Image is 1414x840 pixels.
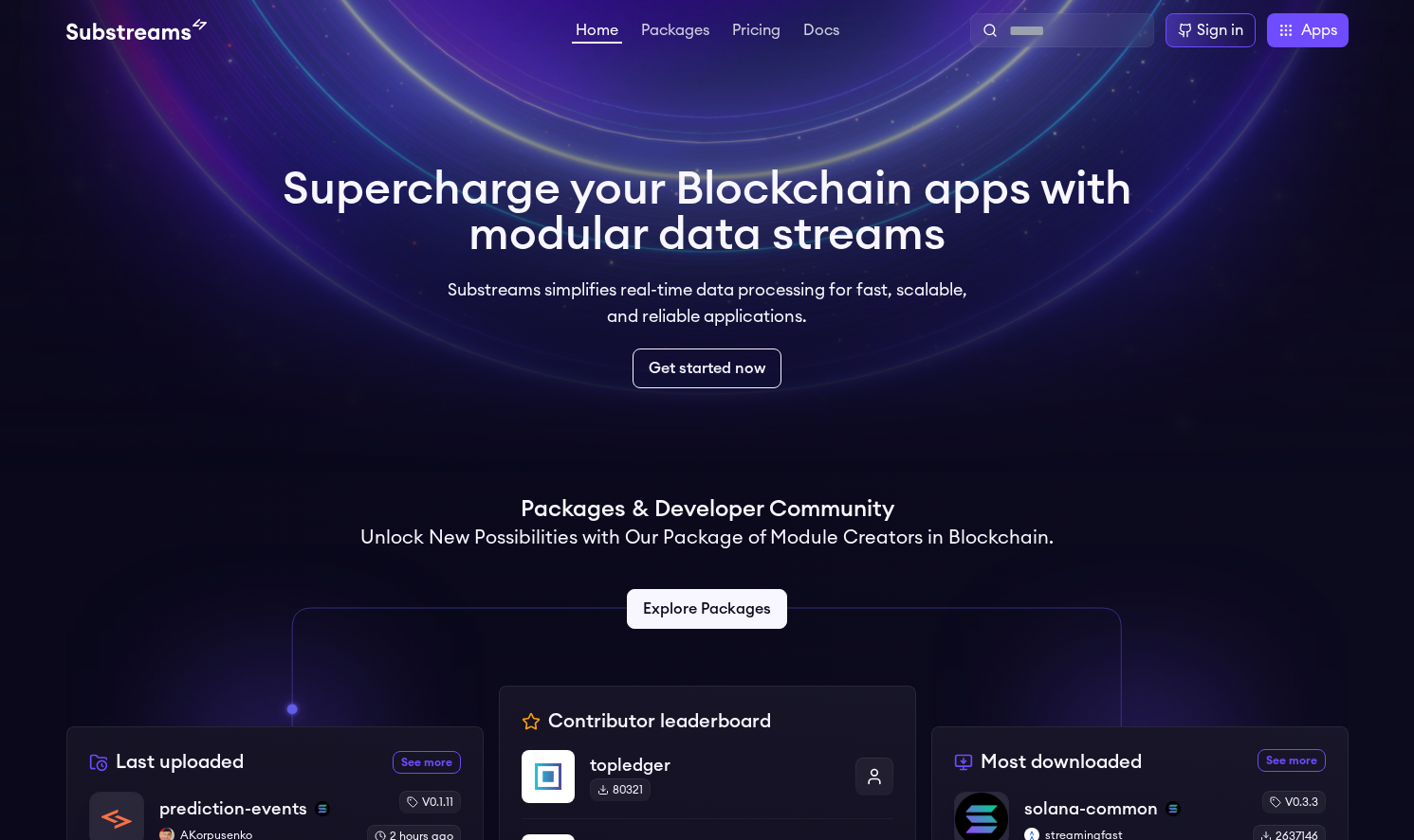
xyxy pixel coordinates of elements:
[1166,801,1181,816] img: solana
[315,801,330,816] img: solana
[399,791,461,813] div: v0.1.11
[590,778,651,801] div: 80321
[159,795,307,822] p: prediction-events
[1166,13,1256,47] a: Sign in
[283,167,1132,258] h1: Supercharge your Blockchain apps with modular data streams
[1197,19,1243,42] div: Sign in
[66,19,207,42] img: Substream's logo
[434,277,981,330] p: Substreams simplifies real-time data processing for fast, scalable, and reliable applications.
[728,23,784,42] a: Pricing
[1262,791,1326,813] div: v0.3.3
[637,23,713,42] a: Packages
[799,23,843,42] a: Docs
[627,589,787,629] a: Explore Packages
[360,525,1054,551] h2: Unlock New Possibilities with Our Package of Module Creators in Blockchain.
[522,750,575,803] img: topledger
[1258,749,1326,772] a: See more most downloaded packages
[633,349,781,388] a: Get started now
[1301,19,1337,42] span: Apps
[1024,795,1158,822] p: solana-common
[590,752,840,778] p: topledger
[522,750,893,818] a: topledgertopledger80321
[572,23,622,44] a: Home
[521,494,894,525] h1: Packages & Developer Community
[393,751,461,774] a: See more recently uploaded packages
